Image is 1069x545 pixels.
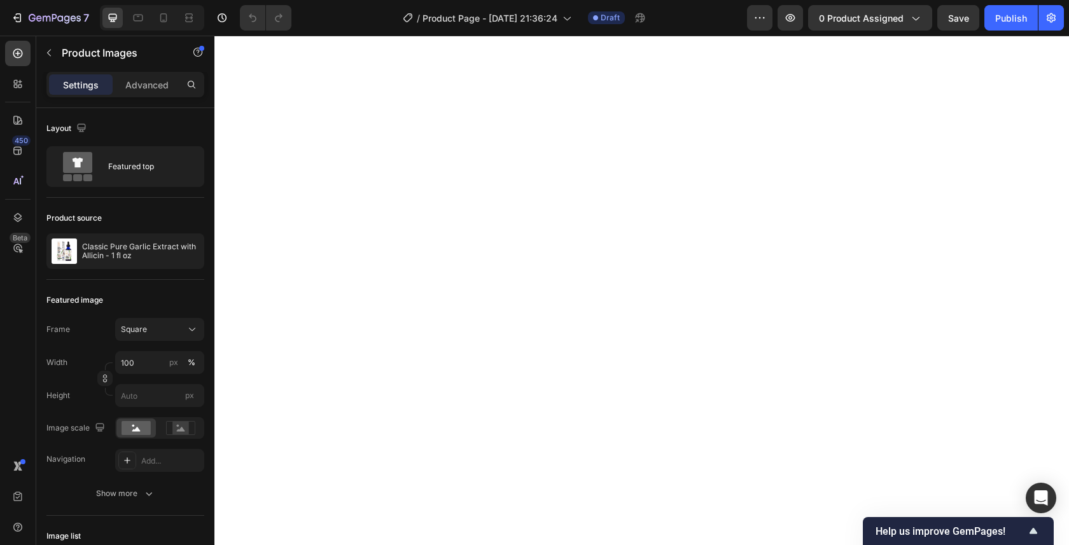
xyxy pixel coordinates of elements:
span: / [417,11,420,25]
div: Image list [46,530,81,542]
label: Frame [46,324,70,335]
button: Show more [46,482,204,505]
button: Show survey - Help us improve GemPages! [876,523,1041,539]
div: % [188,357,195,368]
label: Width [46,357,67,368]
div: Undo/Redo [240,5,291,31]
button: % [166,355,181,370]
span: Product Page - [DATE] 21:36:24 [423,11,557,25]
span: 0 product assigned [819,11,904,25]
div: Beta [10,233,31,243]
img: product feature img [52,238,77,264]
div: Featured image [46,294,103,306]
div: Product source [46,212,102,224]
div: Publish [995,11,1027,25]
span: px [185,390,194,400]
iframe: Design area [214,36,1069,545]
input: px% [115,351,204,374]
span: Help us improve GemPages! [876,525,1026,537]
div: Navigation [46,453,85,465]
div: Layout [46,120,89,137]
span: Square [121,324,147,335]
button: Publish [984,5,1038,31]
div: px [169,357,178,368]
div: Add... [141,455,201,467]
button: Save [937,5,979,31]
button: 0 product assigned [808,5,932,31]
div: Image scale [46,420,108,437]
p: Classic Pure Garlic Extract with Allicin - 1 fl oz [82,242,199,260]
input: px [115,384,204,407]
div: Featured top [108,152,186,181]
button: px [184,355,199,370]
p: Product Images [62,45,170,60]
div: 450 [12,135,31,146]
div: Open Intercom Messenger [1026,483,1056,513]
p: Advanced [125,78,169,92]
div: Show more [96,487,155,500]
p: 7 [83,10,89,25]
p: Settings [63,78,99,92]
button: Square [115,318,204,341]
span: Draft [601,12,620,24]
label: Height [46,390,70,401]
button: 7 [5,5,95,31]
span: Save [948,13,969,24]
